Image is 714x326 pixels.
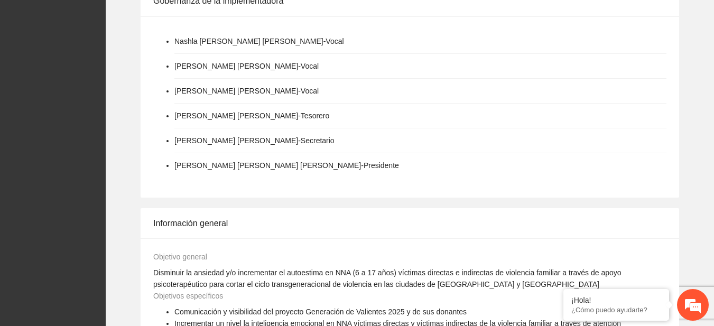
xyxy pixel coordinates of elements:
[173,5,199,31] div: Minimizar ventana de chat en vivo
[571,296,661,304] div: ¡Hola!
[174,135,335,146] li: [PERSON_NAME] [PERSON_NAME] - Secretario
[174,110,329,122] li: [PERSON_NAME] [PERSON_NAME] - Tesorero
[5,215,201,252] textarea: Escriba su mensaje y pulse “Intro”
[174,60,319,72] li: [PERSON_NAME] [PERSON_NAME] - Vocal
[174,35,344,47] li: Nashla [PERSON_NAME] [PERSON_NAME] - Vocal
[153,208,666,238] div: Información general
[153,253,207,261] span: Objetivo general
[174,308,467,316] span: Comunicación y visibilidad del proyecto Generación de Valientes 2025 y de sus donantes
[153,268,622,288] span: Disminuir la ansiedad y/o incrementar el autoestima en NNA (6 a 17 años) víctimas directas e indi...
[55,54,178,68] div: Chatee con nosotros ahora
[571,306,661,314] p: ¿Cómo puedo ayudarte?
[174,85,319,97] li: [PERSON_NAME] [PERSON_NAME] - Vocal
[174,160,399,171] li: [PERSON_NAME] [PERSON_NAME] [PERSON_NAME] - Presidente
[153,292,223,300] span: Objetivos específicos
[61,104,146,211] span: Estamos en línea.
